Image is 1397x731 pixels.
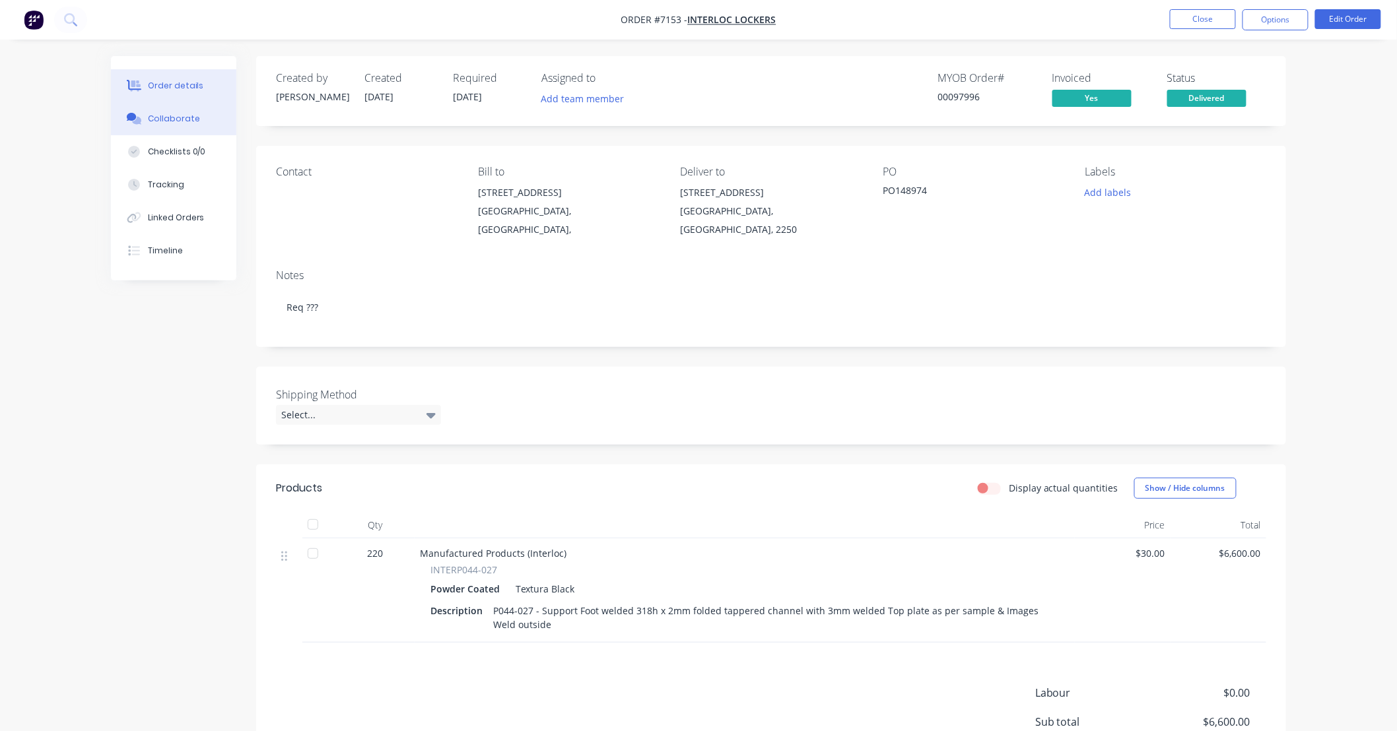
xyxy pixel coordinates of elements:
label: Display actual quantities [1009,481,1118,495]
div: Invoiced [1052,72,1151,84]
div: [STREET_ADDRESS] [681,183,862,202]
button: Add team member [534,90,631,108]
div: Linked Orders [148,212,205,224]
div: Tracking [148,179,184,191]
span: $6,600.00 [1176,546,1261,560]
div: Timeline [148,245,183,257]
span: [DATE] [453,90,482,103]
button: Options [1243,9,1309,30]
div: Req ??? [276,287,1266,327]
div: [GEOGRAPHIC_DATA], [GEOGRAPHIC_DATA], 2250 [681,202,862,239]
div: Price [1075,512,1171,538]
div: Notes [276,269,1266,282]
span: Yes [1052,90,1132,106]
span: Order #7153 - [621,14,688,26]
div: Select... [276,405,441,425]
div: [STREET_ADDRESS][GEOGRAPHIC_DATA], [GEOGRAPHIC_DATA], 2250 [681,183,862,239]
button: Add labels [1077,183,1138,201]
div: Total [1171,512,1266,538]
div: [GEOGRAPHIC_DATA], [GEOGRAPHIC_DATA], [478,202,659,239]
div: PO148974 [883,183,1048,202]
span: 220 [367,546,383,560]
button: Checklists 0/0 [111,135,236,168]
span: $30.00 [1080,546,1165,560]
div: Assigned to [541,72,673,84]
span: $6,600.00 [1153,714,1250,730]
a: Interloc Lockers [688,14,776,26]
img: Factory [24,10,44,30]
span: $0.00 [1153,685,1250,701]
label: Shipping Method [276,387,441,402]
button: Order details [111,69,236,102]
div: Powder Coated [430,579,505,598]
div: Qty [335,512,415,538]
div: Labels [1085,166,1266,178]
div: MYOB Order # [937,72,1037,84]
button: Edit Order [1315,9,1381,29]
div: Bill to [478,166,659,178]
div: Collaborate [148,113,200,125]
div: Products [276,480,322,496]
div: P044-027 - Support Foot welded 318h x 2mm folded tappered channel with 3mm welded Top plate as pe... [488,601,1059,634]
div: 00097996 [937,90,1037,104]
span: INTERP044-027 [430,563,497,577]
span: Delivered [1167,90,1246,106]
button: Collaborate [111,102,236,135]
span: Manufactured Products (Interloc) [420,547,566,559]
button: Timeline [111,234,236,267]
div: Checklists 0/0 [148,146,206,158]
button: Add team member [541,90,631,108]
div: [STREET_ADDRESS][GEOGRAPHIC_DATA], [GEOGRAPHIC_DATA], [478,183,659,239]
button: Tracking [111,168,236,201]
div: [PERSON_NAME] [276,90,349,104]
div: [STREET_ADDRESS] [478,183,659,202]
div: Status [1167,72,1266,84]
div: Required [453,72,526,84]
button: Close [1170,9,1236,29]
button: Show / Hide columns [1134,478,1237,499]
div: Description [430,601,488,620]
div: Textura Black [510,579,574,598]
div: Order details [148,80,204,92]
div: Created [364,72,437,84]
button: Delivered [1167,90,1246,110]
div: Created by [276,72,349,84]
button: Linked Orders [111,201,236,234]
span: Sub total [1035,714,1153,730]
span: [DATE] [364,90,393,103]
div: Contact [276,166,457,178]
span: Labour [1035,685,1153,701]
div: PO [883,166,1064,178]
div: Deliver to [681,166,862,178]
